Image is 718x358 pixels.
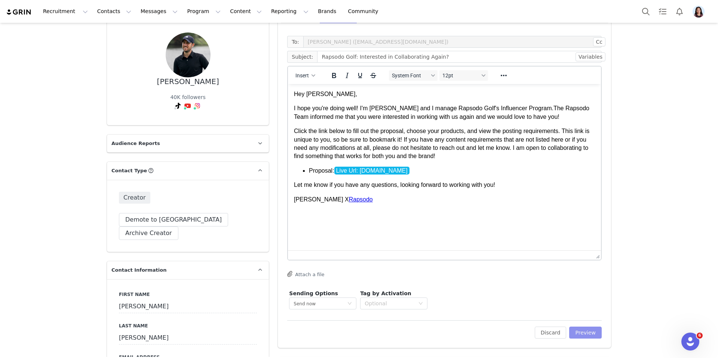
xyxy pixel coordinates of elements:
[13,256,245,272] p: Thank you for your cooperation and continued collaboration. If you have any questions or need ass...
[693,6,705,18] img: e0f30712-3a4d-4bf3-9ac8-3ba6ebc03af7.png
[292,70,318,81] button: Insert
[39,3,92,20] button: Recruitment
[119,291,257,298] label: First Name
[365,300,415,307] div: Optional
[13,69,245,77] p: Hi [PERSON_NAME],
[313,3,343,20] a: Brands
[389,70,438,81] button: Fonts
[354,70,366,81] button: Underline
[29,345,94,351] a: How to access your live site
[267,3,313,20] button: Reporting
[166,33,211,77] img: fc77d717-cd52-436e-aae6-7c4f64254732.jpg
[93,3,136,20] button: Contacts
[28,103,245,111] p: Content Collected: We have identified the following pieces of content you've recently created:
[13,22,245,59] img: Grin
[225,3,266,20] button: Content
[688,6,712,18] button: Profile
[360,290,411,296] span: Tag by Activation
[111,266,166,274] span: Contact Information
[14,323,96,331] p: Resources
[43,207,245,215] li: Option 1: Manually enter the metrics into our platform UI.
[392,72,429,78] span: System Font
[136,3,182,20] button: Messages
[29,337,96,343] a: How to manually add metrics
[119,213,228,226] button: Demote to [GEOGRAPHIC_DATA]
[439,70,488,81] button: Font sizes
[287,51,317,63] span: Subject:
[671,3,688,20] button: Notifications
[347,301,352,306] i: icon: down
[13,82,245,98] p: We're reaching out to let you know that we've successfully collected your latest content, and now...
[43,215,245,222] li: Option 2: Upload a screenshot of your metrics directly to our platform.
[681,333,699,351] iframe: Intercom live chat
[13,228,245,251] p: Your participation is vital to maintaining the quality and accuracy of the data we use to support...
[442,72,479,78] span: 12pt
[13,287,245,303] p: Cheers, The GRIN Team
[367,70,380,81] button: Strikethrough
[43,173,245,180] li: Enhancing collaboration opportunities
[497,70,510,81] button: Reveal or hide additional toolbar items
[289,290,338,296] span: Sending Options
[296,72,309,78] span: Insert
[43,116,98,131] a: [URL][DOMAIN_NAME]
[182,3,225,20] button: Program
[287,269,324,278] button: Attach a file
[638,3,654,20] button: Search
[418,301,423,306] i: icon: down
[328,70,340,81] button: Bold
[344,3,386,20] a: Community
[535,327,567,339] button: Discard
[593,37,605,46] button: Cc
[593,251,601,260] div: Press the Up and Down arrow keys to resize the editor.
[317,51,602,63] input: Add a subject line
[119,192,150,204] span: Creator
[28,136,245,160] p: Why We Need Your Metrics: Providing your content metrics helps us ensure accurate reporting and a...
[28,194,245,201] p: How to Submit Your Metrics:
[287,36,303,48] span: To:
[43,180,245,188] li: Providing insights that can help boost your content's reach
[569,327,602,339] button: Preview
[119,322,257,329] label: Last Name
[111,140,160,147] span: Audience Reports
[6,9,32,16] img: grin logo
[119,226,178,240] button: Archive Creator
[157,77,219,86] div: [PERSON_NAME]
[194,103,200,109] img: instagram.svg
[188,116,245,129] a: Upload Metrics
[576,52,605,61] button: Variables
[111,167,147,175] span: Contact Type
[288,84,601,250] iframe: Rich Text Area
[170,93,205,101] div: 40K followers
[294,301,316,306] span: Send now
[341,70,353,81] button: Italic
[697,333,703,339] span: 6
[43,165,245,173] li: Tracking performance accurately
[654,3,671,20] a: Tasks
